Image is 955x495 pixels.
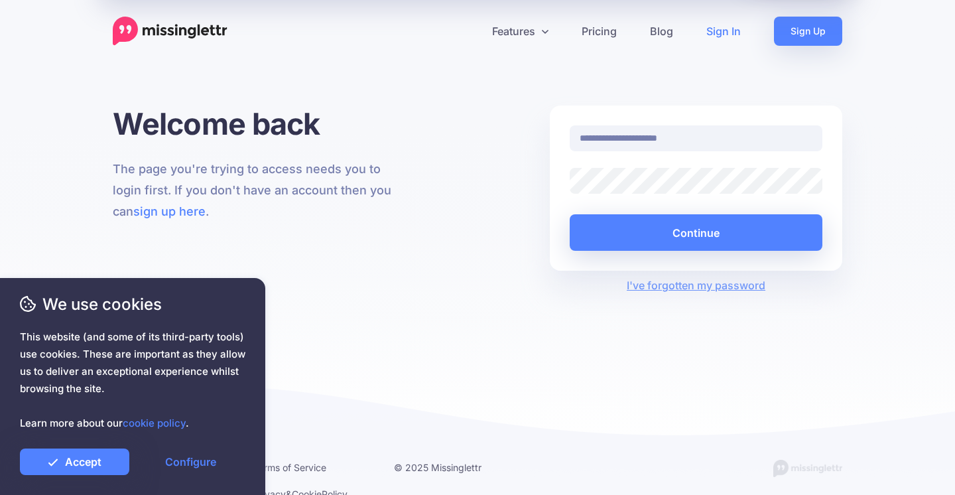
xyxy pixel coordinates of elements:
a: Sign In [690,17,757,46]
p: The page you're trying to access needs you to login first. If you don't have an account then you ... [113,159,405,222]
a: sign up here [133,204,206,218]
a: Sign Up [774,17,842,46]
a: Pricing [565,17,633,46]
span: We use cookies [20,293,245,316]
span: This website (and some of its third-party tools) use cookies. These are important as they allow u... [20,328,245,432]
a: cookie policy [123,417,186,429]
a: Accept [20,449,129,475]
a: Terms of Service [253,462,326,473]
a: Features [476,17,565,46]
a: I've forgotten my password [627,279,765,292]
li: © 2025 Missinglettr [394,459,515,476]
a: Blog [633,17,690,46]
h1: Welcome back [113,106,405,142]
a: Configure [136,449,245,475]
button: Continue [570,214,822,251]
